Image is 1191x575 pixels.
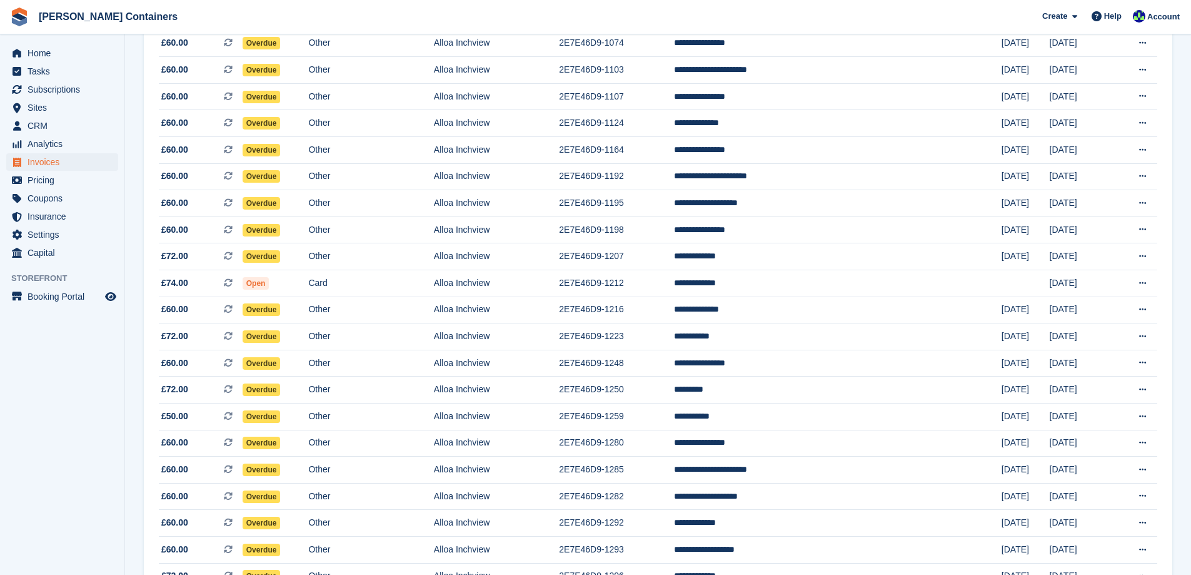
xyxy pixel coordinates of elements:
[161,196,188,210] span: £60.00
[28,171,103,189] span: Pricing
[6,63,118,80] a: menu
[161,463,188,476] span: £60.00
[434,323,559,350] td: Alloa Inchview
[1050,270,1112,297] td: [DATE]
[434,243,559,270] td: Alloa Inchview
[1050,377,1112,404] td: [DATE]
[308,190,433,217] td: Other
[28,63,103,80] span: Tasks
[308,216,433,243] td: Other
[559,83,673,110] td: 2E7E46D9-1107
[308,243,433,270] td: Other
[6,117,118,135] a: menu
[1002,510,1050,537] td: [DATE]
[1050,137,1112,164] td: [DATE]
[308,430,433,457] td: Other
[28,244,103,262] span: Capital
[243,491,281,503] span: Overdue
[308,83,433,110] td: Other
[559,430,673,457] td: 2E7E46D9-1280
[434,83,559,110] td: Alloa Inchview
[1002,30,1050,57] td: [DATE]
[1050,110,1112,137] td: [DATE]
[34,6,183,27] a: [PERSON_NAME] Containers
[1050,83,1112,110] td: [DATE]
[243,170,281,183] span: Overdue
[434,297,559,323] td: Alloa Inchview
[559,457,673,484] td: 2E7E46D9-1285
[559,137,673,164] td: 2E7E46D9-1164
[1002,216,1050,243] td: [DATE]
[243,250,281,263] span: Overdue
[559,216,673,243] td: 2E7E46D9-1198
[243,384,281,396] span: Overdue
[308,30,433,57] td: Other
[559,350,673,377] td: 2E7E46D9-1248
[1002,110,1050,137] td: [DATE]
[1002,350,1050,377] td: [DATE]
[28,190,103,207] span: Coupons
[28,208,103,225] span: Insurance
[434,163,559,190] td: Alloa Inchview
[1002,83,1050,110] td: [DATE]
[161,90,188,103] span: £60.00
[243,197,281,210] span: Overdue
[6,44,118,62] a: menu
[559,270,673,297] td: 2E7E46D9-1212
[308,350,433,377] td: Other
[434,403,559,430] td: Alloa Inchview
[161,410,188,423] span: £50.00
[6,153,118,171] a: menu
[1147,11,1180,23] span: Account
[1002,536,1050,563] td: [DATE]
[243,437,281,449] span: Overdue
[243,117,281,130] span: Overdue
[161,277,188,290] span: £74.00
[1050,323,1112,350] td: [DATE]
[1002,163,1050,190] td: [DATE]
[1002,243,1050,270] td: [DATE]
[434,510,559,537] td: Alloa Inchview
[28,99,103,116] span: Sites
[434,536,559,563] td: Alloa Inchview
[243,330,281,343] span: Overdue
[308,403,433,430] td: Other
[1002,377,1050,404] td: [DATE]
[434,270,559,297] td: Alloa Inchview
[308,483,433,510] td: Other
[28,44,103,62] span: Home
[161,516,188,529] span: £60.00
[1050,510,1112,537] td: [DATE]
[28,117,103,135] span: CRM
[434,57,559,84] td: Alloa Inchview
[243,224,281,237] span: Overdue
[243,464,281,476] span: Overdue
[434,457,559,484] td: Alloa Inchview
[308,377,433,404] td: Other
[1002,430,1050,457] td: [DATE]
[559,297,673,323] td: 2E7E46D9-1216
[1050,163,1112,190] td: [DATE]
[28,81,103,98] span: Subscriptions
[559,110,673,137] td: 2E7E46D9-1124
[243,303,281,316] span: Overdue
[1050,457,1112,484] td: [DATE]
[161,303,188,316] span: £60.00
[243,37,281,49] span: Overdue
[1002,403,1050,430] td: [DATE]
[434,190,559,217] td: Alloa Inchview
[308,270,433,297] td: Card
[1002,457,1050,484] td: [DATE]
[10,8,29,26] img: stora-icon-8386f47178a22dfd0bd8f6a31ec36ba5ce8667c1dd55bd0f319d3a0aa187defe.svg
[161,357,188,370] span: £60.00
[559,190,673,217] td: 2E7E46D9-1195
[6,226,118,243] a: menu
[308,297,433,323] td: Other
[6,244,118,262] a: menu
[161,436,188,449] span: £60.00
[28,135,103,153] span: Analytics
[308,536,433,563] td: Other
[243,410,281,423] span: Overdue
[161,383,188,396] span: £72.00
[1050,190,1112,217] td: [DATE]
